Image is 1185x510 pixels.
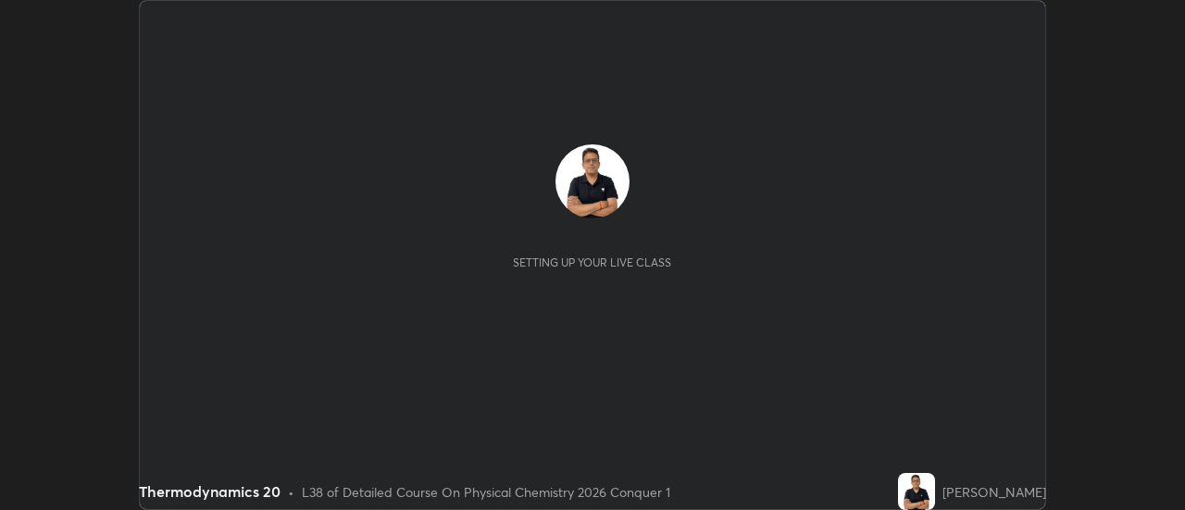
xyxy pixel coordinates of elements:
div: • [288,482,294,502]
div: Thermodynamics 20 [139,480,281,503]
div: [PERSON_NAME] [942,482,1046,502]
div: Setting up your live class [513,255,671,269]
div: L38 of Detailed Course On Physical Chemistry 2026 Conquer 1 [302,482,670,502]
img: 84417f86d3d944c69d64cabbe37a59cc.jpg [898,473,935,510]
img: 84417f86d3d944c69d64cabbe37a59cc.jpg [555,144,630,218]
